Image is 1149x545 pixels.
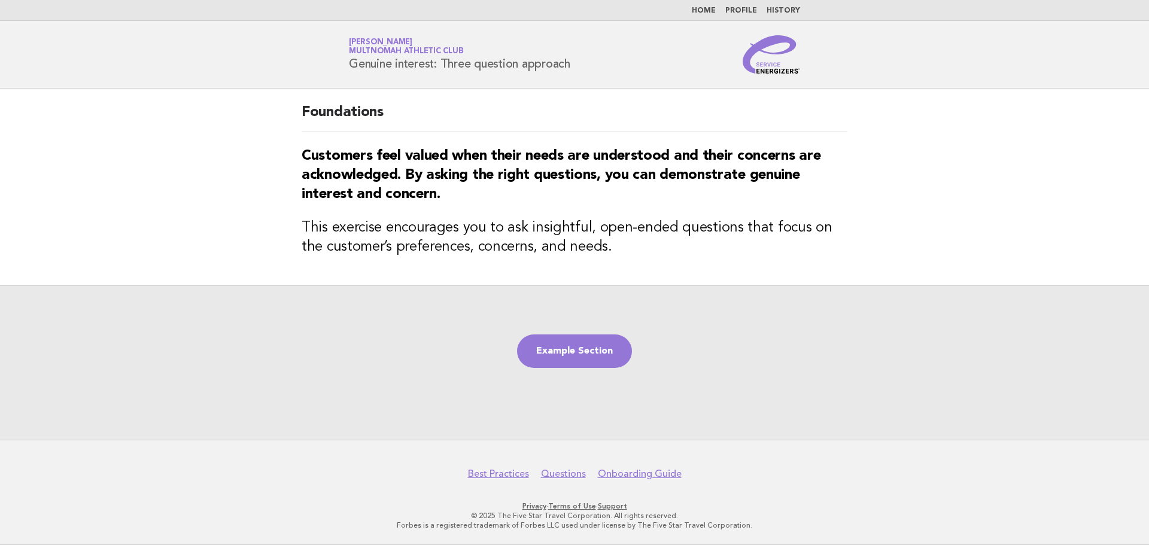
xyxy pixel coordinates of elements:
[468,468,529,480] a: Best Practices
[598,502,627,510] a: Support
[517,334,632,368] a: Example Section
[349,38,463,55] a: [PERSON_NAME]Multnomah Athletic Club
[725,7,757,14] a: Profile
[302,103,847,132] h2: Foundations
[208,501,941,511] p: · ·
[743,35,800,74] img: Service Energizers
[541,468,586,480] a: Questions
[522,502,546,510] a: Privacy
[208,511,941,520] p: © 2025 The Five Star Travel Corporation. All rights reserved.
[208,520,941,530] p: Forbes is a registered trademark of Forbes LLC used under license by The Five Star Travel Corpora...
[692,7,716,14] a: Home
[767,7,800,14] a: History
[302,149,820,202] strong: Customers feel valued when their needs are understood and their concerns are acknowledged. By ask...
[349,39,570,70] h1: Genuine interest: Three question approach
[349,48,463,56] span: Multnomah Athletic Club
[598,468,682,480] a: Onboarding Guide
[548,502,596,510] a: Terms of Use
[302,218,847,257] h3: This exercise encourages you to ask insightful, open-ended questions that focus on the customer’s...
